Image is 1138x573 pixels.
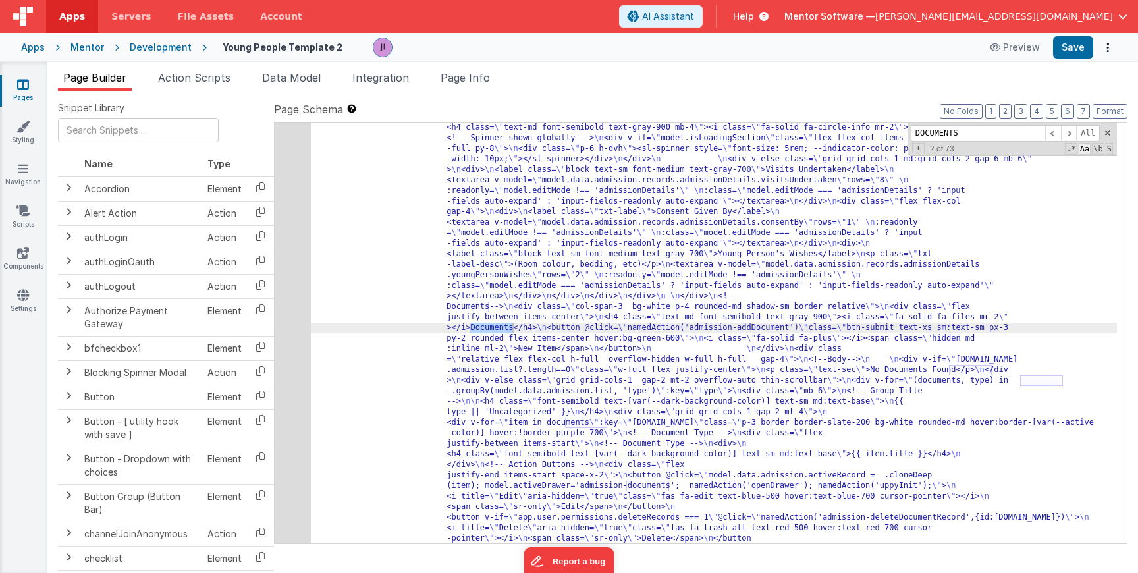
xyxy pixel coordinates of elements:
td: Action [202,360,247,385]
button: 1 [985,104,996,119]
td: Element [202,484,247,522]
span: Page Info [441,71,490,84]
td: Action [202,201,247,225]
td: Button - [ utility hook with save ] [79,409,202,447]
button: 5 [1046,104,1058,119]
td: Button [79,385,202,409]
td: Element [202,177,247,202]
td: Element [202,546,247,570]
div: Mentor [70,41,104,54]
td: Action [202,522,247,546]
span: RegExp Search [1065,143,1077,155]
button: AI Assistant [619,5,703,28]
button: Preview [982,37,1048,58]
span: Type [207,158,230,169]
td: bfcheckbox1 [79,336,202,360]
span: Help [733,10,754,23]
button: Options [1098,38,1117,57]
input: Search Snippets ... [58,118,219,142]
span: Servers [111,10,151,23]
td: Element [202,409,247,447]
span: 2 of 73 [925,144,960,153]
button: Format [1093,104,1127,119]
span: Toggel Replace mode [912,143,925,153]
span: Data Model [262,71,321,84]
span: Apps [59,10,85,23]
td: Element [202,447,247,484]
td: channelJoinAnonymous [79,522,202,546]
span: [PERSON_NAME][EMAIL_ADDRESS][DOMAIN_NAME] [875,10,1113,23]
td: Blocking Spinner Modal [79,360,202,385]
span: Alt-Enter [1076,125,1100,142]
td: Authorize Payment Gateway [79,298,202,336]
td: Accordion [79,177,202,202]
td: Element [202,298,247,336]
button: No Folds [940,104,983,119]
td: authLogin [79,225,202,250]
td: Button - Dropdown with choices [79,447,202,484]
span: Page Builder [63,71,126,84]
button: Mentor Software — [PERSON_NAME][EMAIL_ADDRESS][DOMAIN_NAME] [784,10,1127,23]
button: 2 [999,104,1012,119]
td: Button Group (Button Bar) [79,484,202,522]
button: 7 [1077,104,1090,119]
td: authLoginOauth [79,250,202,274]
h4: Young People Template 2 [223,42,342,52]
button: 6 [1061,104,1074,119]
div: Development [130,41,192,54]
td: authLogout [79,274,202,298]
span: Snippet Library [58,101,124,115]
span: Search In Selection [1106,143,1113,155]
span: AI Assistant [642,10,694,23]
td: Action [202,274,247,298]
button: Save [1053,36,1093,59]
span: CaseSensitive Search [1079,143,1091,155]
span: Action Scripts [158,71,230,84]
img: 6c3d48e323fef8557f0b76cc516e01c7 [373,38,392,57]
button: 3 [1014,104,1027,119]
td: Action [202,250,247,274]
span: Page Schema [274,101,343,117]
span: Name [84,158,113,169]
td: Action [202,225,247,250]
div: Apps [21,41,45,54]
span: File Assets [178,10,234,23]
td: Alert Action [79,201,202,225]
span: Integration [352,71,409,84]
button: 4 [1030,104,1043,119]
td: Element [202,385,247,409]
input: Search for [911,125,1045,142]
td: Element [202,336,247,360]
span: Whole Word Search [1092,143,1104,155]
td: checklist [79,546,202,570]
span: Mentor Software — [784,10,875,23]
